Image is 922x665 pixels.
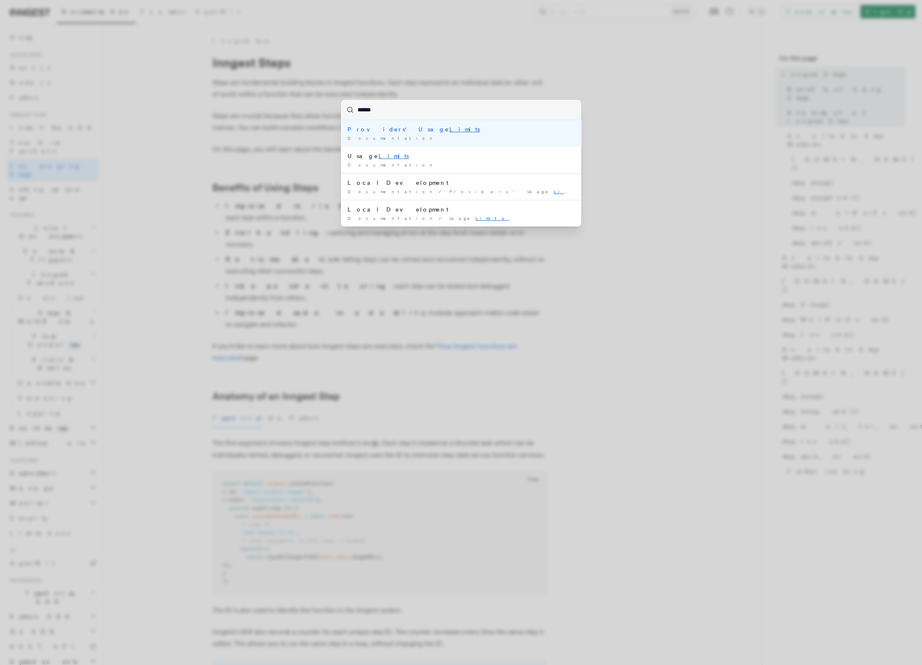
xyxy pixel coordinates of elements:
span: Documentation [348,216,436,221]
span: / [439,216,446,221]
mark: Limits [378,153,409,159]
mark: Limits [554,189,587,194]
span: Documentation [348,189,436,194]
span: / [439,189,446,194]
mark: Limits [476,216,509,221]
span: Documentation [348,136,436,141]
span: Documentation [348,162,436,167]
div: Providers' Usage [348,125,574,134]
div: Local Development [348,179,574,187]
span: Usage [449,216,509,221]
span: Providers' Usage [449,189,587,194]
div: Usage [348,152,574,160]
mark: Limits [449,126,480,133]
div: Local Development [348,205,574,214]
